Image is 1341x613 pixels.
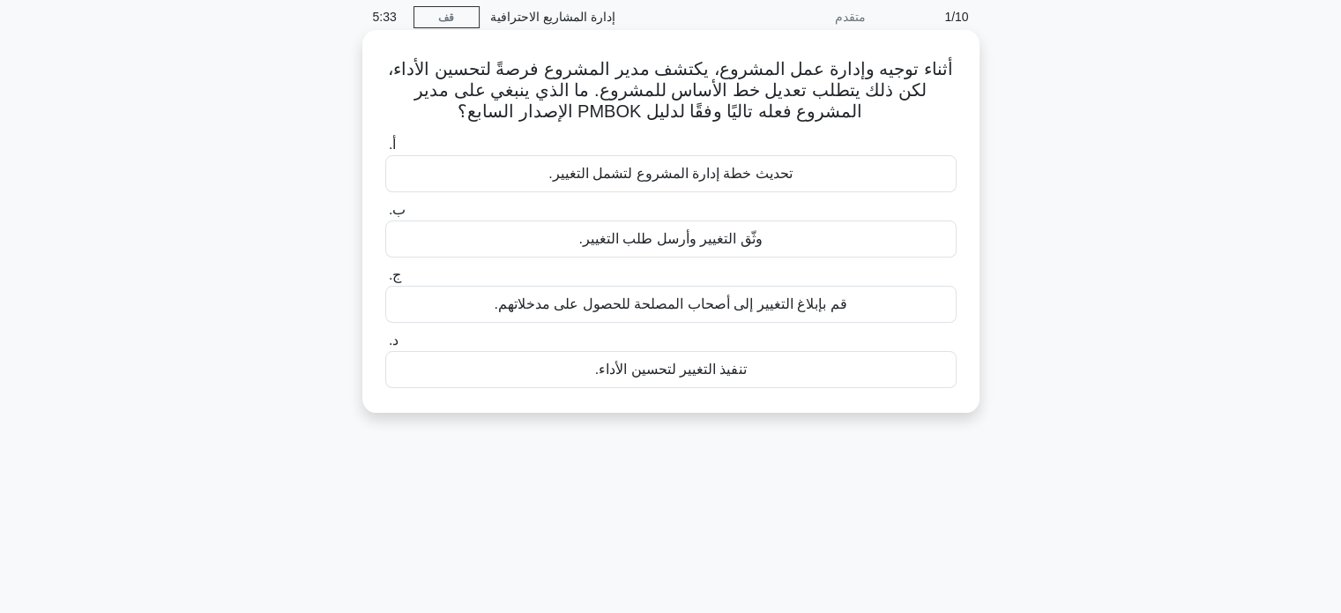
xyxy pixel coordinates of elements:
font: أثناء توجيه وإدارة عمل المشروع، يكتشف مدير المشروع فرصةً لتحسين الأداء، لكن ذلك يتطلب تعديل خط ال... [388,59,953,121]
font: 5:33 [373,10,397,24]
font: قف [438,11,454,24]
font: أ. [389,137,396,152]
font: وثّق التغيير وأرسل طلب التغيير. [578,231,762,246]
font: د. [389,333,399,348]
font: ج. [389,267,401,282]
font: 1/10 [944,10,968,24]
font: تحديث خطة إدارة المشروع لتشمل التغيير. [548,166,793,181]
font: ب. [389,202,406,217]
font: إدارة المشاريع الاحترافية [490,10,615,24]
font: تنفيذ التغيير لتحسين الأداء. [595,362,747,377]
font: قم بإبلاغ التغيير إلى أصحاب المصلحة للحصول على مدخلاتهم. [494,296,846,311]
font: متقدم [835,10,866,24]
a: قف [413,6,480,28]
